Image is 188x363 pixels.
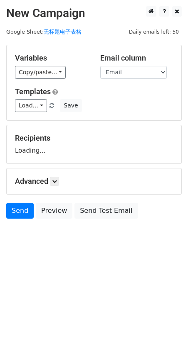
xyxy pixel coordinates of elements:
a: Load... [15,99,47,112]
h5: Recipients [15,134,173,143]
a: Send Test Email [74,203,138,219]
button: Save [60,99,82,112]
span: Daily emails left: 50 [126,27,182,37]
h2: New Campaign [6,6,182,20]
small: Google Sheet: [6,29,82,35]
h5: Variables [15,54,88,63]
a: Templates [15,87,51,96]
h5: Advanced [15,177,173,186]
h5: Email column [100,54,173,63]
a: Preview [36,203,72,219]
a: Send [6,203,34,219]
a: Daily emails left: 50 [126,29,182,35]
div: Loading... [15,134,173,155]
a: 无标题电子表格 [44,29,82,35]
a: Copy/paste... [15,66,66,79]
